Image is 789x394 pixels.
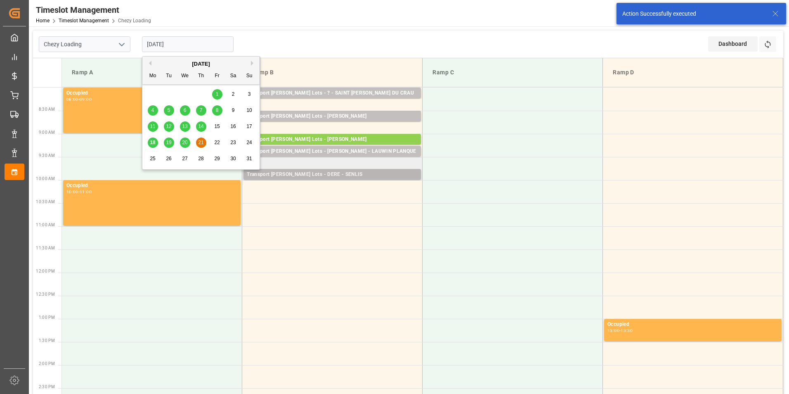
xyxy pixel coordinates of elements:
[36,223,55,227] span: 11:00 AM
[148,138,158,148] div: Choose Monday, August 18th, 2025
[39,361,55,366] span: 2:00 PM
[146,61,151,66] button: Previous Month
[151,107,154,113] span: 4
[247,121,418,128] div: Pallets: 1,TU: ,City: CARQUEFOU,Arrival: [DATE] 00:00:00
[249,65,416,80] div: Ramp B
[148,154,158,164] div: Choose Monday, August 25th, 2025
[214,156,220,161] span: 29
[212,138,222,148] div: Choose Friday, August 22nd, 2025
[228,121,239,132] div: Choose Saturday, August 16th, 2025
[39,36,130,52] input: Type to search/select
[247,147,418,156] div: Transport [PERSON_NAME] Lots - [PERSON_NAME] - LAUWIN PLANQUE
[247,97,418,104] div: Pallets: 2,TU: 671,City: [GEOGRAPHIC_DATA][PERSON_NAME],Arrival: [DATE] 00:00:00
[228,138,239,148] div: Choose Saturday, August 23rd, 2025
[66,97,78,101] div: 08:00
[247,89,418,97] div: Transport [PERSON_NAME] Lots - ? - SAINT [PERSON_NAME] DU CRAU
[36,246,55,250] span: 11:30 AM
[216,91,219,97] span: 1
[246,123,252,129] span: 17
[429,65,596,80] div: Ramp C
[196,121,206,132] div: Choose Thursday, August 14th, 2025
[247,156,418,163] div: Pallets: ,TU: 101,City: LAUWIN PLANQUE,Arrival: [DATE] 00:00:00
[196,154,206,164] div: Choose Thursday, August 28th, 2025
[244,89,255,100] div: Choose Sunday, August 3rd, 2025
[148,121,158,132] div: Choose Monday, August 11th, 2025
[180,121,190,132] div: Choose Wednesday, August 13th, 2025
[80,97,92,101] div: 09:00
[228,71,239,81] div: Sa
[232,107,235,113] span: 9
[150,140,155,145] span: 18
[39,130,55,135] span: 9:00 AM
[36,269,55,273] span: 12:00 PM
[78,190,80,194] div: -
[247,135,418,144] div: Transport [PERSON_NAME] Lots - [PERSON_NAME]
[166,140,171,145] span: 19
[708,36,758,52] div: Dashboard
[244,121,255,132] div: Choose Sunday, August 17th, 2025
[66,89,237,97] div: Occupied
[228,154,239,164] div: Choose Saturday, August 30th, 2025
[148,71,158,81] div: Mo
[228,89,239,100] div: Choose Saturday, August 2nd, 2025
[66,190,78,194] div: 10:00
[212,89,222,100] div: Choose Friday, August 1st, 2025
[230,140,236,145] span: 23
[198,123,203,129] span: 14
[39,315,55,320] span: 1:00 PM
[216,107,219,113] span: 8
[180,71,190,81] div: We
[246,156,252,161] span: 31
[196,105,206,116] div: Choose Thursday, August 7th, 2025
[69,65,235,80] div: Ramp A
[214,140,220,145] span: 22
[196,138,206,148] div: Choose Thursday, August 21st, 2025
[198,156,203,161] span: 28
[230,156,236,161] span: 30
[164,105,174,116] div: Choose Tuesday, August 5th, 2025
[232,91,235,97] span: 2
[39,153,55,158] span: 9:30 AM
[621,329,633,332] div: 13:30
[148,105,158,116] div: Choose Monday, August 4th, 2025
[150,156,155,161] span: 25
[609,65,776,80] div: Ramp D
[78,97,80,101] div: -
[150,123,155,129] span: 11
[247,112,418,121] div: Transport [PERSON_NAME] Lots - [PERSON_NAME]
[244,154,255,164] div: Choose Sunday, August 31st, 2025
[166,123,171,129] span: 12
[198,140,203,145] span: 21
[244,71,255,81] div: Su
[164,154,174,164] div: Choose Tuesday, August 26th, 2025
[36,176,55,181] span: 10:00 AM
[182,156,187,161] span: 27
[200,107,203,113] span: 7
[166,156,171,161] span: 26
[36,292,55,297] span: 12:30 PM
[244,138,255,148] div: Choose Sunday, August 24th, 2025
[36,199,55,204] span: 10:30 AM
[212,154,222,164] div: Choose Friday, August 29th, 2025
[230,123,236,129] span: 16
[39,338,55,343] span: 1:30 PM
[246,140,252,145] span: 24
[66,182,237,190] div: Occupied
[247,171,418,179] div: Transport [PERSON_NAME] Lots - DERE - SENLIS
[212,105,222,116] div: Choose Friday, August 8th, 2025
[182,140,187,145] span: 20
[164,121,174,132] div: Choose Tuesday, August 12th, 2025
[142,36,234,52] input: DD-MM-YYYY
[36,18,50,24] a: Home
[196,71,206,81] div: Th
[607,320,778,329] div: Occupied
[80,190,92,194] div: 11:00
[248,91,251,97] span: 3
[244,105,255,116] div: Choose Sunday, August 10th, 2025
[59,18,109,24] a: Timeslot Management
[247,144,418,151] div: Pallets: 4,TU: 128,City: [GEOGRAPHIC_DATA],Arrival: [DATE] 00:00:00
[36,4,151,16] div: Timeslot Management
[180,154,190,164] div: Choose Wednesday, August 27th, 2025
[168,107,170,113] span: 5
[180,105,190,116] div: Choose Wednesday, August 6th, 2025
